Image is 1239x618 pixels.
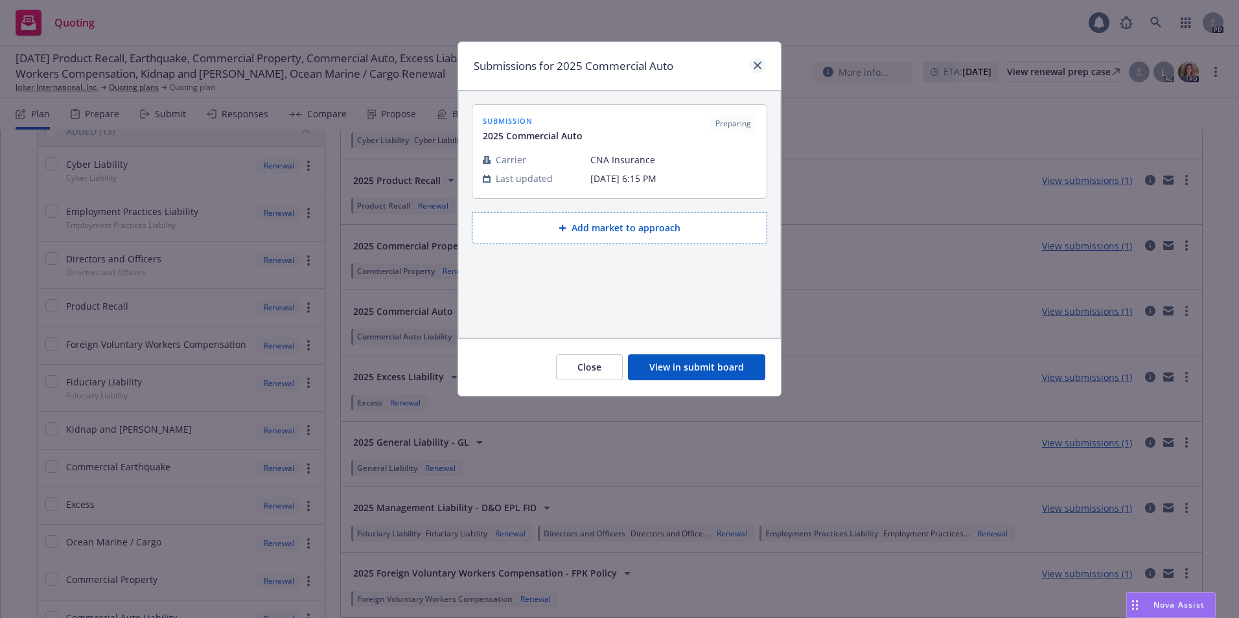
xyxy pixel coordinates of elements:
[590,172,756,185] span: [DATE] 6:15 PM
[472,212,767,244] button: Add market to approach
[590,153,756,166] span: CNA Insurance
[483,129,583,143] span: 2025 Commercial Auto
[1126,592,1216,618] button: Nova Assist
[628,354,765,380] button: View in submit board
[715,118,751,130] span: Preparing
[474,58,673,74] h1: Submissions for 2025 Commercial Auto
[1127,593,1143,617] div: Drag to move
[496,172,553,185] span: Last updated
[496,153,526,166] span: Carrier
[750,58,765,73] a: close
[556,354,623,380] button: Close
[483,115,583,126] span: submission
[1153,599,1205,610] span: Nova Assist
